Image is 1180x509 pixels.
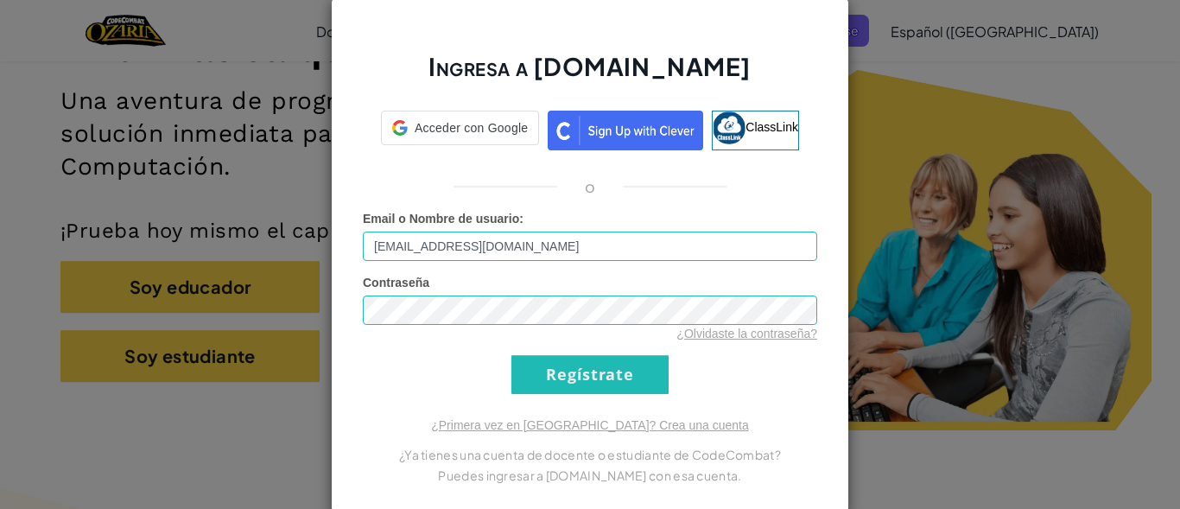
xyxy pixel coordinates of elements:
[431,418,749,432] a: ¿Primera vez en [GEOGRAPHIC_DATA]? Crea una cuenta
[381,111,539,145] div: Acceder con Google
[363,465,817,486] p: Puedes ingresar a [DOMAIN_NAME] con esa cuenta.
[548,111,703,150] img: clever_sso_button@2x.png
[363,210,523,227] label: :
[676,327,817,340] a: ¿Olvidaste la contraseña?
[363,276,429,289] span: Contraseña
[363,444,817,465] p: ¿Ya tienes una cuenta de docente o estudiante de CodeCombat?
[713,111,745,144] img: classlink-logo-small.png
[745,119,798,133] span: ClassLink
[381,111,539,150] a: Acceder con Google
[363,212,519,226] span: Email o Nombre de usuario
[511,355,669,394] input: Regístrate
[415,119,528,137] span: Acceder con Google
[363,50,817,100] h2: Ingresa a [DOMAIN_NAME]
[585,176,595,197] p: o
